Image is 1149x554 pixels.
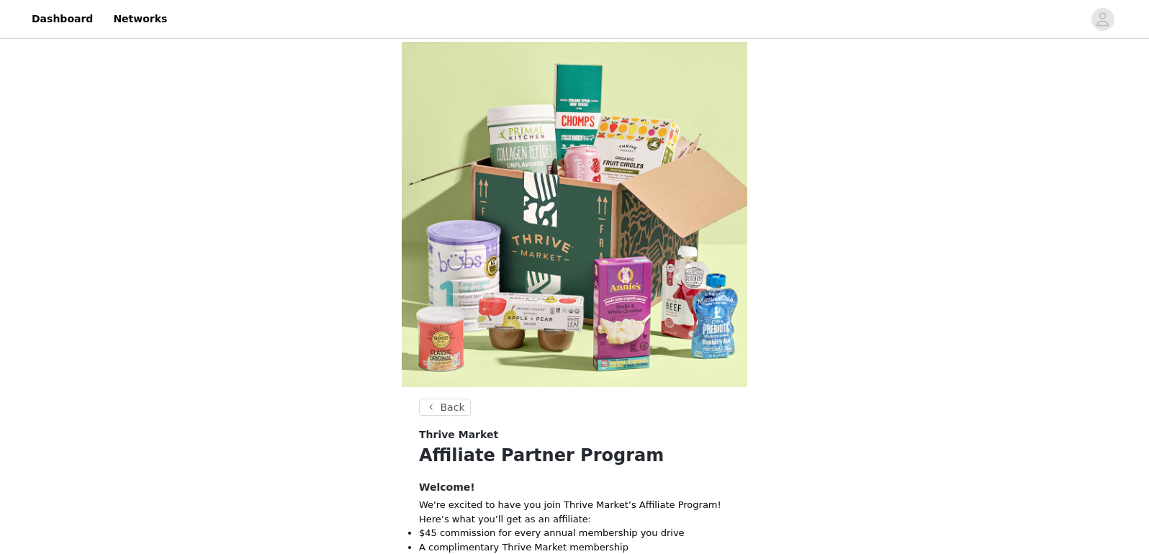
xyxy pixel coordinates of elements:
h4: Welcome! [419,480,730,495]
span: Thrive Market [419,427,498,442]
h1: Affiliate Partner Program [419,442,730,468]
a: Dashboard [23,3,102,35]
img: campaign image [402,42,747,387]
div: avatar [1096,8,1109,31]
li: $45 commission for every annual membership you drive [419,526,730,540]
button: Back [419,399,471,416]
a: Networks [104,3,176,35]
p: We're excited to have you join Thrive Market’s Affiliate Program! Here’s what you’ll get as an af... [419,498,730,526]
